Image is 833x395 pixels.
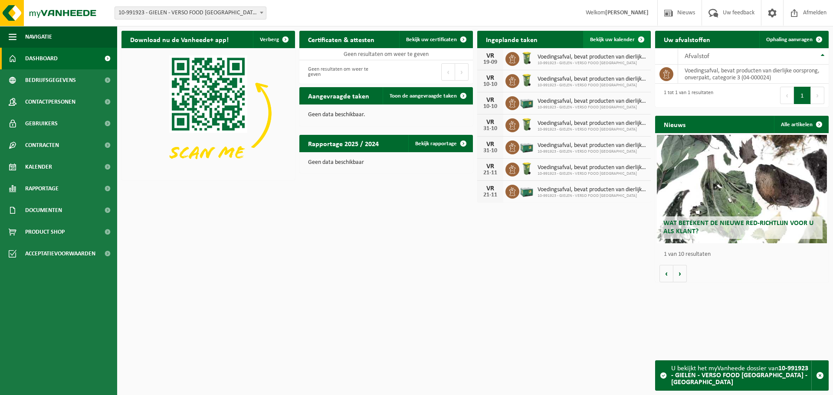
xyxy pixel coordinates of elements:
span: Acceptatievoorwaarden [25,243,95,264]
a: Bekijk uw certificaten [399,31,472,48]
button: Next [455,63,469,81]
div: 1 tot 1 van 1 resultaten [659,86,713,105]
button: Volgende [673,265,687,282]
h2: Aangevraagde taken [299,87,378,104]
span: 10-991923 - GIELEN - VERSO FOOD [GEOGRAPHIC_DATA] [538,193,646,199]
span: Product Shop [25,221,65,243]
span: Gebruikers [25,113,58,134]
div: VR [482,163,499,170]
div: VR [482,97,499,104]
img: WB-0140-HPE-GN-50 [519,161,534,176]
span: Bekijk uw certificaten [406,37,457,42]
h2: Download nu de Vanheede+ app! [121,31,237,48]
span: Toon de aangevraagde taken [390,93,457,99]
span: Contactpersonen [25,91,75,113]
div: U bekijkt het myVanheede dossier van [671,361,811,390]
span: Voedingsafval, bevat producten van dierlijke oorsprong, onverpakt, categorie 3 [538,76,646,83]
button: 1 [794,87,811,104]
span: Navigatie [25,26,52,48]
span: Voedingsafval, bevat producten van dierlijke oorsprong, onverpakt, categorie 3 [538,98,646,105]
h2: Nieuws [655,116,694,133]
div: Geen resultaten om weer te geven [304,62,382,82]
span: 10-991923 - GIELEN - VERSO FOOD [GEOGRAPHIC_DATA] [538,83,646,88]
p: Geen data beschikbaar. [308,112,464,118]
span: 10-991923 - GIELEN - VERSO FOOD [GEOGRAPHIC_DATA] [538,61,646,66]
a: Toon de aangevraagde taken [383,87,472,104]
div: VR [482,119,499,126]
span: 10-991923 - GIELEN - VERSO FOOD [GEOGRAPHIC_DATA] [538,171,646,176]
img: PB-LB-0680-HPE-GN-01 [519,95,534,110]
button: Previous [780,87,794,104]
a: Bekijk uw kalender [583,31,650,48]
span: 10-991923 - GIELEN - VERSO FOOD [GEOGRAPHIC_DATA] [538,127,646,132]
h2: Ingeplande taken [477,31,546,48]
img: WB-0140-HPE-GN-50 [519,117,534,132]
span: 10-991923 - GIELEN - VERSO FOOD ESSEN - ESSEN [115,7,266,20]
a: Ophaling aanvragen [759,31,828,48]
div: 10-10 [482,82,499,88]
span: Rapportage [25,178,59,199]
strong: 10-991923 - GIELEN - VERSO FOOD [GEOGRAPHIC_DATA] - [GEOGRAPHIC_DATA] [671,365,808,386]
strong: [PERSON_NAME] [605,10,649,16]
span: Verberg [260,37,279,42]
span: 10-991923 - GIELEN - VERSO FOOD ESSEN - ESSEN [115,7,266,19]
div: VR [482,75,499,82]
img: WB-0140-HPE-GN-50 [519,51,534,65]
button: Next [811,87,824,104]
div: VR [482,52,499,59]
button: Vorige [659,265,673,282]
span: Voedingsafval, bevat producten van dierlijke oorsprong, onverpakt, categorie 3 [538,54,646,61]
button: Verberg [253,31,294,48]
span: Afvalstof [685,53,709,60]
h2: Certificaten & attesten [299,31,383,48]
span: Dashboard [25,48,58,69]
a: Wat betekent de nieuwe RED-richtlijn voor u als klant? [657,135,827,243]
span: Voedingsafval, bevat producten van dierlijke oorsprong, onverpakt, categorie 3 [538,186,646,193]
span: Documenten [25,199,62,221]
h2: Uw afvalstoffen [655,31,719,48]
span: Voedingsafval, bevat producten van dierlijke oorsprong, onverpakt, categorie 3 [538,164,646,171]
span: 10-991923 - GIELEN - VERSO FOOD [GEOGRAPHIC_DATA] [538,149,646,154]
img: WB-0140-HPE-GN-50 [519,73,534,88]
p: 1 van 10 resultaten [664,251,824,258]
div: VR [482,185,499,192]
span: Bedrijfsgegevens [25,69,76,91]
td: voedingsafval, bevat producten van dierlijke oorsprong, onverpakt, categorie 3 (04-000024) [678,65,829,84]
span: Wat betekent de nieuwe RED-richtlijn voor u als klant? [663,220,813,235]
div: 10-10 [482,104,499,110]
div: 19-09 [482,59,499,65]
td: Geen resultaten om weer te geven [299,48,473,60]
button: Previous [441,63,455,81]
img: PB-LB-0680-HPE-GN-01 [519,183,534,198]
div: 21-11 [482,192,499,198]
img: PB-LB-0680-HPE-GN-01 [519,139,534,154]
a: Alle artikelen [774,116,828,133]
h2: Rapportage 2025 / 2024 [299,135,387,152]
span: Bekijk uw kalender [590,37,635,42]
span: Ophaling aanvragen [766,37,813,42]
p: Geen data beschikbaar [308,160,464,166]
div: 21-11 [482,170,499,176]
span: Contracten [25,134,59,156]
span: Voedingsafval, bevat producten van dierlijke oorsprong, onverpakt, categorie 3 [538,142,646,149]
span: Voedingsafval, bevat producten van dierlijke oorsprong, onverpakt, categorie 3 [538,120,646,127]
span: 10-991923 - GIELEN - VERSO FOOD [GEOGRAPHIC_DATA] [538,105,646,110]
div: 31-10 [482,148,499,154]
span: Kalender [25,156,52,178]
div: 31-10 [482,126,499,132]
div: VR [482,141,499,148]
img: Download de VHEPlus App [121,48,295,178]
a: Bekijk rapportage [408,135,472,152]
